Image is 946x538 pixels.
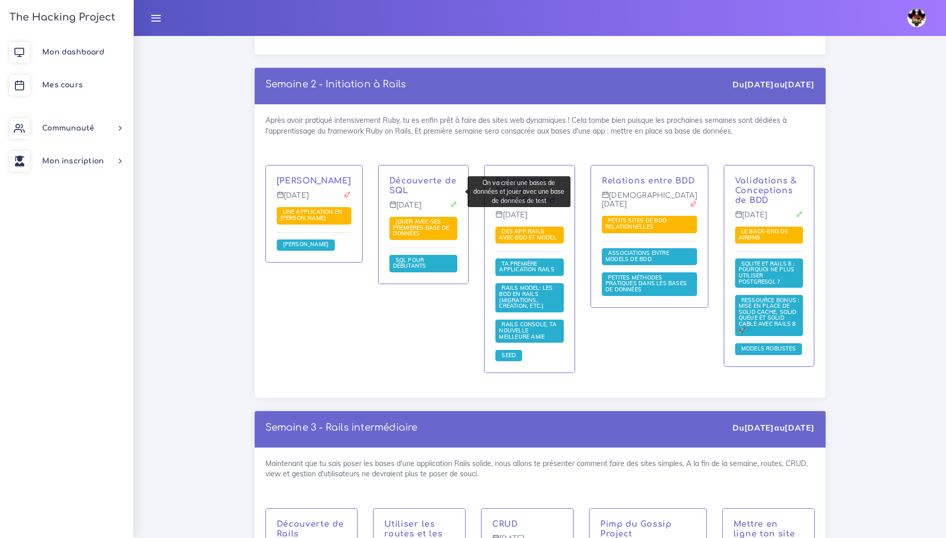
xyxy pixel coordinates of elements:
p: [DATE] [277,191,351,208]
a: SQL pour débutants [393,256,429,270]
p: [DEMOGRAPHIC_DATA][DATE] [602,191,697,216]
div: Du au [733,422,814,434]
strong: [DATE] [744,79,774,89]
span: Petites méthodes pratiques dans les bases de données [605,274,687,293]
a: Associations entre models de BDD [605,250,669,263]
span: Le Back-end de Airbnb [739,228,788,241]
a: Validations & Conceptions de BDD [735,176,797,205]
img: avatar [907,9,926,27]
span: Jouer avec ses premières base de données [393,218,450,237]
a: Ressource Bonus : Mise en place de Solid Cache, Solid Queue et Solid Cable avec Rails 8 🚀 [739,297,800,334]
div: Du au [733,79,814,90]
span: SQLite et Rails 8 : Pourquoi ne plus utiliser PostgreSQL ? [739,260,795,285]
p: [DATE] [495,211,564,227]
p: [DATE] [389,201,458,217]
a: [PERSON_NAME] [280,241,332,248]
span: Une application en [PERSON_NAME] [280,208,343,221]
p: [DATE] [735,211,804,227]
a: Models robustes [739,345,798,353]
span: Mes cours [42,81,83,89]
strong: [DATE] [784,79,814,89]
a: Relations entre BDD [602,176,694,185]
div: On va créer une bases de données et jouer avec une base de données de test [468,176,570,207]
span: Models robustes [739,345,798,352]
a: Seed [499,352,519,359]
a: Une application en [PERSON_NAME] [280,209,343,222]
a: [PERSON_NAME] [277,176,351,185]
a: Petites méthodes pratiques dans les bases de données [605,274,687,293]
span: Rails Model: les BDD en Rails (migrations, création, etc.) [499,284,552,309]
a: Découverte de SQL [389,176,457,195]
span: Des app Rails avec BDD et Model [499,228,559,241]
a: Ta première application Rails [499,261,557,274]
a: Semaine 3 - Rails intermédiaire [265,422,418,433]
span: Associations entre models de BDD [605,249,669,263]
a: Jouer avec ses premières base de données [393,218,450,237]
div: Après avoir pratiqué intensivement Ruby, tu es enfin prêt à faire des sites web dynamiques ! Cela... [255,104,826,397]
a: Rails Console, ta nouvelle meilleure amie [499,321,557,340]
span: Mon dashboard [42,48,104,56]
span: Petits sites de BDD relationnelles [605,217,667,230]
a: CRUD [492,520,518,529]
a: Des app Rails avec BDD et Model [499,228,559,242]
span: Communauté [42,124,94,132]
strong: [DATE] [744,422,774,433]
a: Semaine 2 - Initiation à Rails [265,79,406,89]
span: Mon inscription [42,157,104,165]
a: Le Back-end de Airbnb [739,228,788,242]
a: SQLite et Rails 8 : Pourquoi ne plus utiliser PostgreSQL ? [739,261,795,286]
a: Rails Model: les BDD en Rails (migrations, création, etc.) [499,285,552,310]
h3: The Hacking Project [6,12,115,23]
a: Petits sites de BDD relationnelles [605,217,667,231]
strong: [DATE] [784,422,814,433]
span: Ta première application Rails [499,260,557,273]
